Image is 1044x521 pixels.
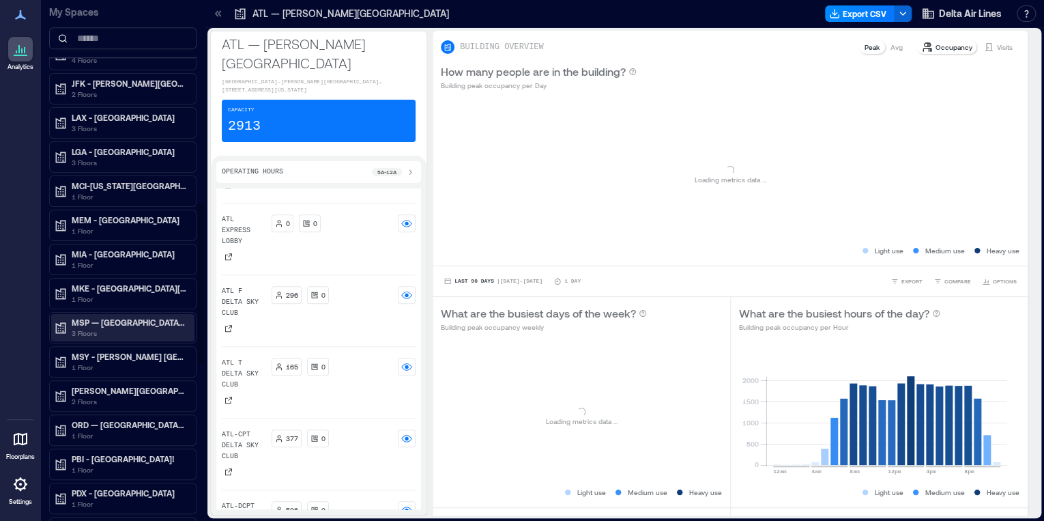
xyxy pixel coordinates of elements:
[987,245,1019,256] p: Heavy use
[987,487,1019,498] p: Heavy use
[49,5,197,19] p: My Spaces
[441,80,637,91] p: Building peak occupancy per Day
[8,63,33,71] p: Analytics
[72,328,186,339] p: 3 Floors
[72,180,186,191] p: MCI-[US_STATE][GEOGRAPHIC_DATA]
[252,7,449,20] p: ATL — [PERSON_NAME][GEOGRAPHIC_DATA]
[742,418,758,426] tspan: 1000
[286,218,290,229] p: 0
[460,42,543,53] p: BUILDING OVERVIEW
[944,277,971,285] span: COMPARE
[936,42,972,53] p: Occupancy
[441,274,545,288] button: Last 90 Days |[DATE]-[DATE]
[72,488,186,498] p: PDX - [GEOGRAPHIC_DATA]
[321,290,325,300] p: 0
[739,305,929,322] p: What are the busiest hours of the day?
[222,430,266,462] p: ATL-CPT Delta Sky Club
[72,249,186,259] p: MIA - [GEOGRAPHIC_DATA]
[754,460,758,468] tspan: 0
[72,430,186,441] p: 1 Floor
[72,294,186,305] p: 1 Floor
[72,464,186,475] p: 1 Floor
[222,78,416,94] p: [GEOGRAPHIC_DATA]–[PERSON_NAME][GEOGRAPHIC_DATA], [STREET_ADDRESS][US_STATE]
[72,259,186,270] p: 1 Floor
[72,351,186,362] p: MSY - [PERSON_NAME] [GEOGRAPHIC_DATA]
[72,385,186,396] p: [PERSON_NAME][GEOGRAPHIC_DATA]
[773,468,786,475] text: 12am
[72,78,186,89] p: JFK - [PERSON_NAME][GEOGRAPHIC_DATA]: Delta Sky Clubs
[689,487,722,498] p: Heavy use
[72,362,186,373] p: 1 Floor
[628,487,667,498] p: Medium use
[993,277,1017,285] span: OPTIONS
[997,42,1013,53] p: Visits
[72,283,186,294] p: MKE - [GEOGRAPHIC_DATA][PERSON_NAME]
[825,5,895,22] button: Export CSV
[321,505,325,516] p: 0
[931,274,974,288] button: COMPARE
[979,274,1019,288] button: OPTIONS
[890,42,903,53] p: Avg
[286,290,298,300] p: 296
[901,277,923,285] span: EXPORT
[72,396,186,407] p: 2 Floors
[739,322,940,333] p: Building peak occupancy per Hour
[72,157,186,168] p: 3 Floors
[926,468,936,475] text: 4pm
[286,505,298,516] p: 506
[917,3,1006,25] button: Delta Air Lines
[377,168,396,176] p: 5a - 12a
[441,305,636,322] p: What are the busiest days of the week?
[811,468,822,475] text: 4am
[228,106,254,114] p: Capacity
[222,214,266,247] p: ATL Express Lobby
[939,7,1002,20] span: Delta Air Lines
[321,433,325,444] p: 0
[441,322,647,333] p: Building peak occupancy weekly
[72,112,186,123] p: LAX - [GEOGRAPHIC_DATA]
[888,468,901,475] text: 12pm
[72,419,186,430] p: ORD — [GEOGRAPHIC_DATA][PERSON_NAME]
[222,286,266,319] p: ATL F Delta Sky Club
[865,42,880,53] p: Peak
[925,245,965,256] p: Medium use
[321,361,325,372] p: 0
[888,274,925,288] button: EXPORT
[925,487,965,498] p: Medium use
[746,439,758,447] tspan: 500
[72,498,186,509] p: 1 Floor
[742,397,758,405] tspan: 1500
[72,317,186,328] p: MSP — [GEOGRAPHIC_DATA]−[GEOGRAPHIC_DATA][PERSON_NAME]
[577,487,606,498] p: Light use
[742,376,758,384] tspan: 2000
[3,33,38,75] a: Analytics
[545,416,617,427] p: Loading metrics data ...
[564,277,581,285] p: 1 Day
[72,146,186,157] p: LGA - [GEOGRAPHIC_DATA]
[222,358,266,391] p: ATL T Delta Sky Club
[695,174,766,185] p: Loading metrics data ...
[875,245,903,256] p: Light use
[6,453,35,461] p: Floorplans
[222,167,283,178] p: Operating Hours
[4,468,37,510] a: Settings
[72,453,186,464] p: PBI - [GEOGRAPHIC_DATA]!
[228,117,261,136] p: 2913
[286,433,298,444] p: 377
[850,468,860,475] text: 8am
[2,423,39,465] a: Floorplans
[222,34,416,72] p: ATL — [PERSON_NAME][GEOGRAPHIC_DATA]
[964,468,974,475] text: 8pm
[441,64,626,80] p: How many people are in the building?
[72,214,186,225] p: MEM - [GEOGRAPHIC_DATA]
[72,89,186,100] p: 2 Floors
[72,123,186,134] p: 3 Floors
[9,498,32,506] p: Settings
[875,487,903,498] p: Light use
[286,361,298,372] p: 165
[72,225,186,236] p: 1 Floor
[313,218,317,229] p: 0
[72,55,186,66] p: 4 Floors
[72,191,186,202] p: 1 Floor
